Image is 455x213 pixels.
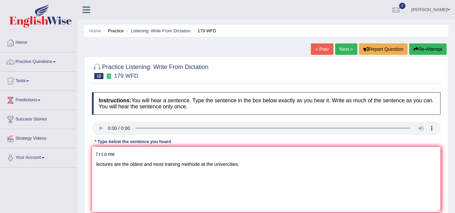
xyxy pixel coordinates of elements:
span: 12 [94,73,103,79]
a: Success Stories [0,110,77,127]
a: Home [89,28,101,33]
b: Instructions: [99,98,131,103]
div: * Type below the sentence you heard [92,138,174,145]
span: 0 [399,3,406,9]
small: 179 WFD [114,73,138,79]
h4: You will hear a sentence. Type the sentence in the box below exactly as you hear it. Write as muc... [92,92,441,115]
li: 179 WFD [192,28,216,34]
a: « Prev [311,43,333,55]
a: Home [0,33,77,50]
button: Report Question [359,43,408,55]
a: Strategy Videos [0,129,77,146]
a: Practice Questions [0,52,77,69]
a: Next » [335,43,357,55]
h2: Practice Listening: Write From Dictation [92,62,208,79]
a: Predictions [0,91,77,108]
small: Exam occurring question [105,73,112,79]
button: Re-Attempt [409,43,447,55]
a: Your Account [0,148,77,165]
a: Tests [0,72,77,88]
li: Practice [102,28,124,34]
a: Listening: Write From Dictation [131,28,191,33]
